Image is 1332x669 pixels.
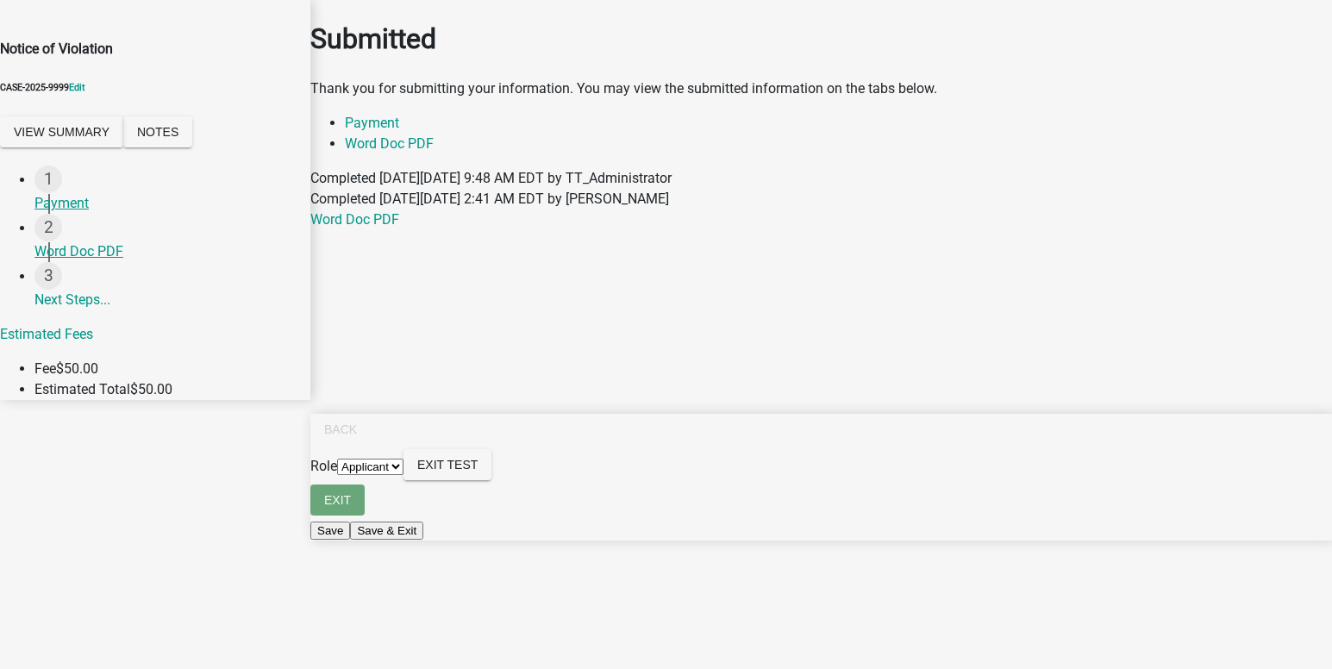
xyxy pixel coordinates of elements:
[310,78,1332,99] div: Thank you for submitting your information. You may view the submitted information on the tabs below.
[56,360,98,377] span: $50.00
[34,262,310,319] a: Next Steps...
[417,458,478,472] span: Exit Test
[34,262,62,290] div: 3
[310,191,669,207] span: Completed [DATE][DATE] 2:41 AM EDT by [PERSON_NAME]
[34,381,130,397] span: Estimated Total
[123,125,192,141] wm-modal-confirm: Notes
[34,193,297,214] div: Payment
[130,381,172,397] span: $50.00
[310,170,672,186] span: Completed [DATE][DATE] 9:48 AM EDT by TT_Administrator
[324,422,357,436] span: Back
[34,166,62,193] div: 1
[324,493,351,507] span: Exit
[310,414,371,445] button: Back
[34,214,62,241] div: 2
[34,360,56,377] span: Fee
[34,241,297,262] div: Word Doc PDF
[310,485,365,516] button: Exit
[123,116,192,147] button: Notes
[345,115,399,131] a: Payment
[69,82,85,93] a: Edit
[345,135,434,152] a: Word Doc PDF
[403,449,491,480] button: Exit Test
[310,211,399,228] a: Word Doc PDF
[310,18,1332,59] h1: Submitted
[69,82,85,93] wm-modal-confirm: Edit Application Number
